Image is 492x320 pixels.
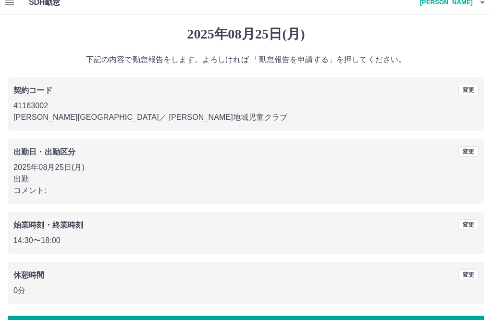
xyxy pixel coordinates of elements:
[13,185,479,196] p: コメント:
[13,148,75,156] b: 出勤日・出勤区分
[458,269,479,280] button: 変更
[8,54,484,65] p: 下記の内容で勤怠報告をします。よろしければ 「勤怠報告を申請する」を押してください。
[13,271,45,279] b: 休憩時間
[13,162,479,173] p: 2025年08月25日(月)
[458,146,479,157] button: 変更
[13,285,479,296] p: 0分
[13,173,479,185] p: 出勤
[458,219,479,230] button: 変更
[13,112,479,123] p: [PERSON_NAME][GEOGRAPHIC_DATA] ／ [PERSON_NAME]地域児童クラブ
[13,86,52,94] b: 契約コード
[13,100,479,112] p: 41163002
[13,235,479,246] p: 14:30 〜 18:00
[8,26,484,42] h1: 2025年08月25日(月)
[458,85,479,95] button: 変更
[13,221,83,229] b: 始業時刻・終業時刻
